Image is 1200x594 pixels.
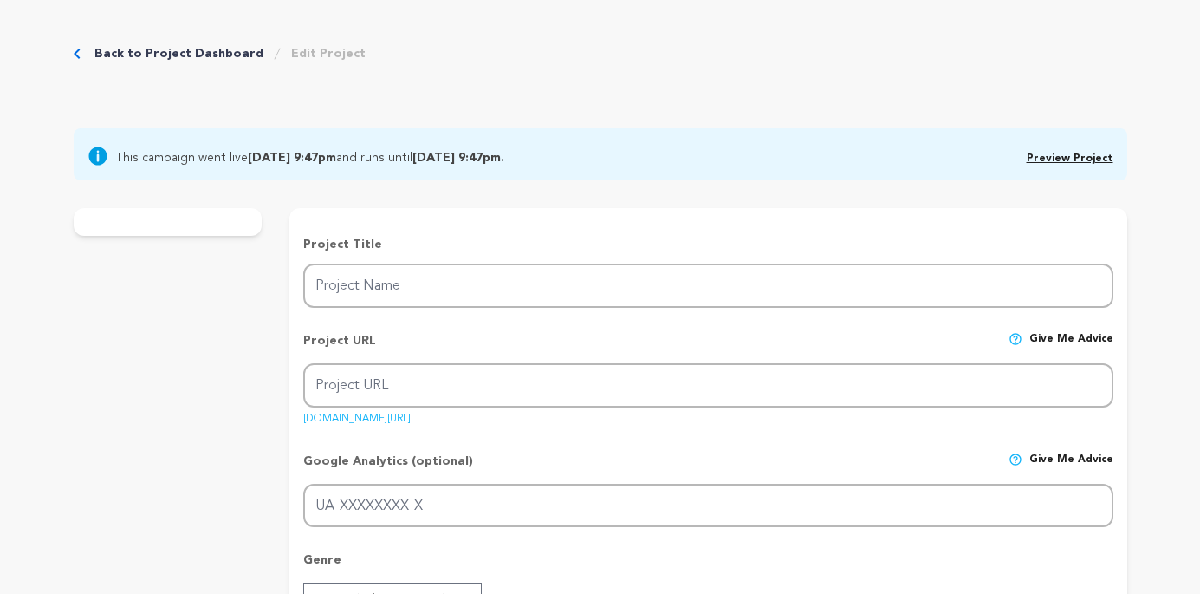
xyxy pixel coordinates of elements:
[303,453,473,484] p: Google Analytics (optional)
[303,552,1112,583] p: Genre
[412,152,504,164] b: [DATE] 9:47pm.
[1029,453,1113,484] span: Give me advice
[291,45,366,62] a: Edit Project
[1009,332,1022,346] img: help-circle.svg
[74,45,366,62] div: Breadcrumb
[303,484,1112,528] input: UA-XXXXXXXX-X
[1009,453,1022,467] img: help-circle.svg
[303,363,1112,408] input: Project URL
[303,407,411,424] a: [DOMAIN_NAME][URL]
[303,236,1112,253] p: Project Title
[1029,332,1113,363] span: Give me advice
[94,45,263,62] a: Back to Project Dashboard
[248,152,336,164] b: [DATE] 9:47pm
[1027,153,1113,164] a: Preview Project
[303,264,1112,308] input: Project Name
[115,146,504,166] span: This campaign went live and runs until
[303,332,376,363] p: Project URL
